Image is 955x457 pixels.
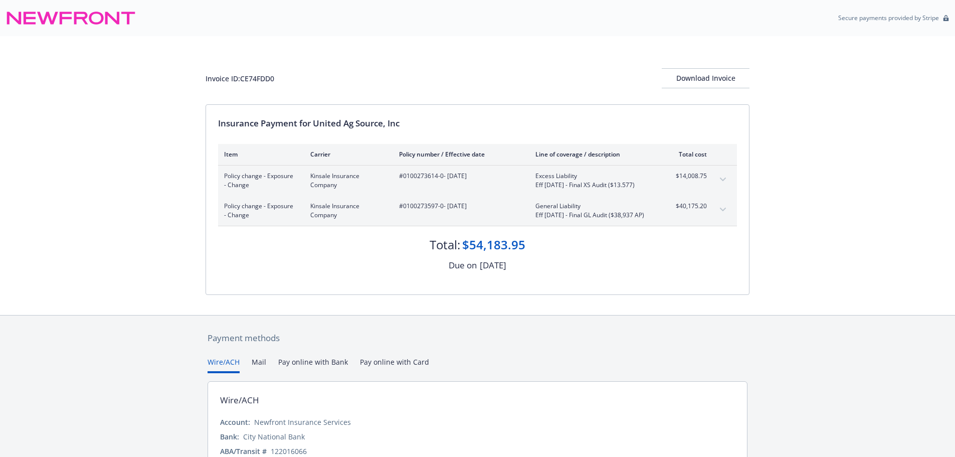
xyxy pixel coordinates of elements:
div: Policy change - Exposure - ChangeKinsale Insurance Company#0100273614-0- [DATE]Excess LiabilityEf... [218,166,737,196]
div: Account: [220,417,250,427]
div: Policy number / Effective date [399,150,519,159]
span: #0100273597-0 - [DATE] [399,202,519,211]
div: $54,183.95 [462,236,525,253]
span: Kinsale Insurance Company [310,202,383,220]
div: Bank: [220,431,239,442]
button: expand content [715,172,731,188]
button: Pay online with Bank [278,357,348,373]
div: Due on [449,259,477,272]
div: [DATE] [480,259,506,272]
div: Invoice ID: CE74FDD0 [206,73,274,84]
div: Download Invoice [662,69,749,88]
button: Download Invoice [662,68,749,88]
button: Mail [252,357,266,373]
button: expand content [715,202,731,218]
span: General Liability [535,202,653,211]
div: Newfront Insurance Services [254,417,351,427]
span: Excess LiabilityEff [DATE] - Final XS Audit ($13.577) [535,172,653,190]
div: Total: [430,236,460,253]
div: Total cost [669,150,707,159]
span: #0100273614-0 - [DATE] [399,172,519,181]
span: $40,175.20 [669,202,707,211]
div: Insurance Payment for United Ag Source, Inc [218,117,737,130]
span: Excess Liability [535,172,653,181]
span: Eff [DATE] - Final GL Audit ($38,937 AP) [535,211,653,220]
div: 122016066 [271,446,307,456]
div: Payment methods [208,332,747,345]
span: General LiabilityEff [DATE] - Final GL Audit ($38,937 AP) [535,202,653,220]
span: Eff [DATE] - Final XS Audit ($13.577) [535,181,653,190]
span: Kinsale Insurance Company [310,172,383,190]
div: ABA/Transit # [220,446,267,456]
div: Line of coverage / description [535,150,653,159]
span: Policy change - Exposure - Change [224,202,294,220]
div: City National Bank [243,431,305,442]
span: Policy change - Exposure - Change [224,172,294,190]
p: Secure payments provided by Stripe [838,14,939,22]
div: Carrier [310,150,383,159]
div: Policy change - Exposure - ChangeKinsale Insurance Company#0100273597-0- [DATE]General LiabilityE... [218,196,737,226]
div: Item [224,150,294,159]
button: Pay online with Card [360,357,429,373]
span: $14,008.75 [669,172,707,181]
div: Wire/ACH [220,394,259,407]
button: Wire/ACH [208,357,240,373]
